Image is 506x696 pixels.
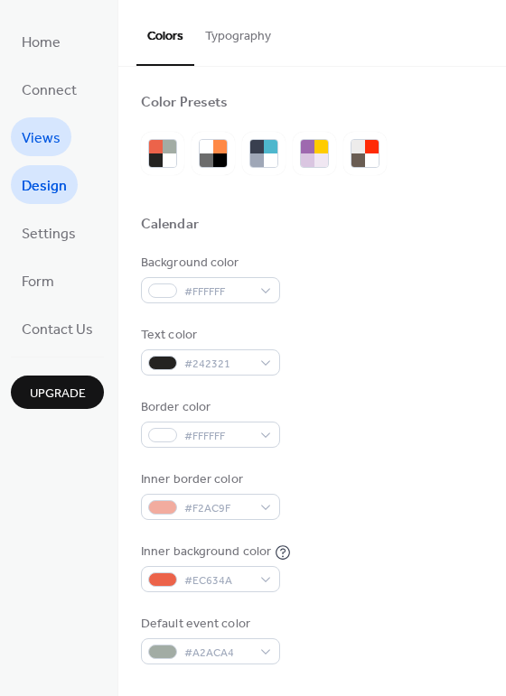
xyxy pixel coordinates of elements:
a: Views [11,117,71,156]
span: #242321 [184,355,251,374]
div: Inner background color [141,543,271,561]
span: Form [22,268,54,296]
span: #F2AC9F [184,499,251,518]
button: Upgrade [11,376,104,409]
a: Form [11,261,65,300]
a: Design [11,165,78,204]
span: #A2ACA4 [184,644,251,663]
div: Border color [141,398,276,417]
div: Default event color [141,615,276,634]
span: Settings [22,220,76,248]
div: Inner border color [141,470,276,489]
span: #EC634A [184,571,251,590]
span: Views [22,125,61,153]
span: Contact Us [22,316,93,344]
a: Settings [11,213,87,252]
span: #FFFFFF [184,283,251,302]
span: Upgrade [30,385,86,404]
span: Home [22,29,61,57]
a: Connect [11,70,88,108]
a: Contact Us [11,309,104,348]
span: Design [22,172,67,200]
div: Background color [141,254,276,273]
div: Calendar [141,216,199,235]
a: Home [11,22,71,60]
span: #FFFFFF [184,427,251,446]
div: Color Presets [141,94,228,113]
span: Connect [22,77,77,105]
div: Text color [141,326,276,345]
